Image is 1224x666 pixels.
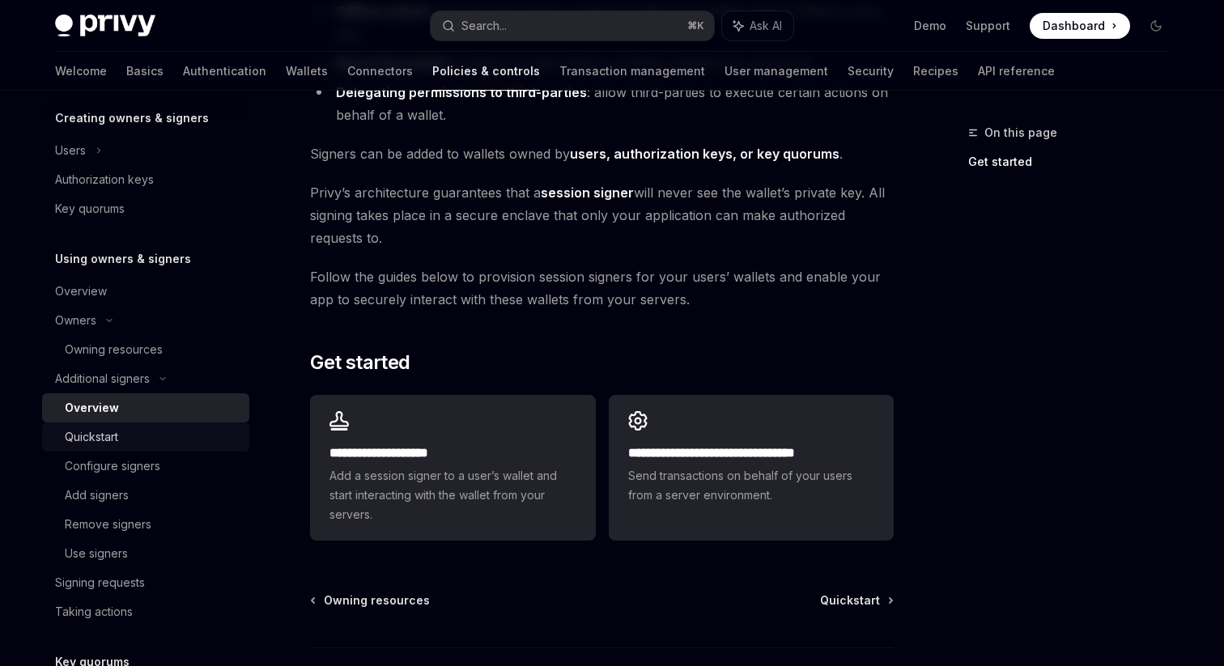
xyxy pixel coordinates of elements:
[55,108,209,128] h5: Creating owners & signers
[42,481,249,510] a: Add signers
[1030,13,1130,39] a: Dashboard
[42,277,249,306] a: Overview
[42,510,249,539] a: Remove signers
[42,165,249,194] a: Authorization keys
[42,393,249,422] a: Overview
[336,84,587,100] strong: Delegating permissions to third-parties
[324,592,430,609] span: Owning resources
[42,452,249,481] a: Configure signers
[432,52,540,91] a: Policies & controls
[310,395,595,541] a: **** **** **** *****Add a session signer to a user’s wallet and start interacting with the wallet...
[55,311,96,330] div: Owners
[820,592,880,609] span: Quickstart
[55,15,155,37] img: dark logo
[687,19,704,32] span: ⌘ K
[725,52,828,91] a: User management
[312,592,430,609] a: Owning resources
[914,18,946,34] a: Demo
[329,466,576,524] span: Add a session signer to a user’s wallet and start interacting with the wallet from your servers.
[55,602,133,621] div: Taking actions
[65,515,151,534] div: Remove signers
[126,52,164,91] a: Basics
[310,350,410,375] span: Get started
[722,11,793,40] button: Ask AI
[42,568,249,597] a: Signing requests
[310,265,894,311] span: Follow the guides below to provision session signers for your users’ wallets and enable your app ...
[42,422,249,452] a: Quickstart
[310,181,894,249] span: Privy’s architecture guarantees that a will never see the wallet’s private key. All signing takes...
[913,52,958,91] a: Recipes
[55,249,191,269] h5: Using owners & signers
[559,52,705,91] a: Transaction management
[65,427,118,447] div: Quickstart
[55,369,150,388] div: Additional signers
[431,11,714,40] button: Search...⌘K
[65,340,163,359] div: Owning resources
[310,81,894,126] li: : allow third-parties to execute certain actions on behalf of a wallet.
[65,544,128,563] div: Use signers
[55,573,145,592] div: Signing requests
[310,142,894,165] span: Signers can be added to wallets owned by .
[570,146,839,163] a: users, authorization keys, or key quorums
[183,52,266,91] a: Authentication
[65,398,119,418] div: Overview
[1143,13,1169,39] button: Toggle dark mode
[750,18,782,34] span: Ask AI
[1043,18,1105,34] span: Dashboard
[42,194,249,223] a: Key quorums
[286,52,328,91] a: Wallets
[978,52,1055,91] a: API reference
[65,486,129,505] div: Add signers
[968,149,1182,175] a: Get started
[347,52,413,91] a: Connectors
[55,141,86,160] div: Users
[55,282,107,301] div: Overview
[42,539,249,568] a: Use signers
[55,170,154,189] div: Authorization keys
[55,52,107,91] a: Welcome
[461,16,507,36] div: Search...
[820,592,892,609] a: Quickstart
[42,597,249,626] a: Taking actions
[984,123,1057,142] span: On this page
[966,18,1010,34] a: Support
[65,456,160,476] div: Configure signers
[55,199,125,218] div: Key quorums
[628,466,874,505] span: Send transactions on behalf of your users from a server environment.
[848,52,894,91] a: Security
[42,335,249,364] a: Owning resources
[541,185,634,201] strong: session signer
